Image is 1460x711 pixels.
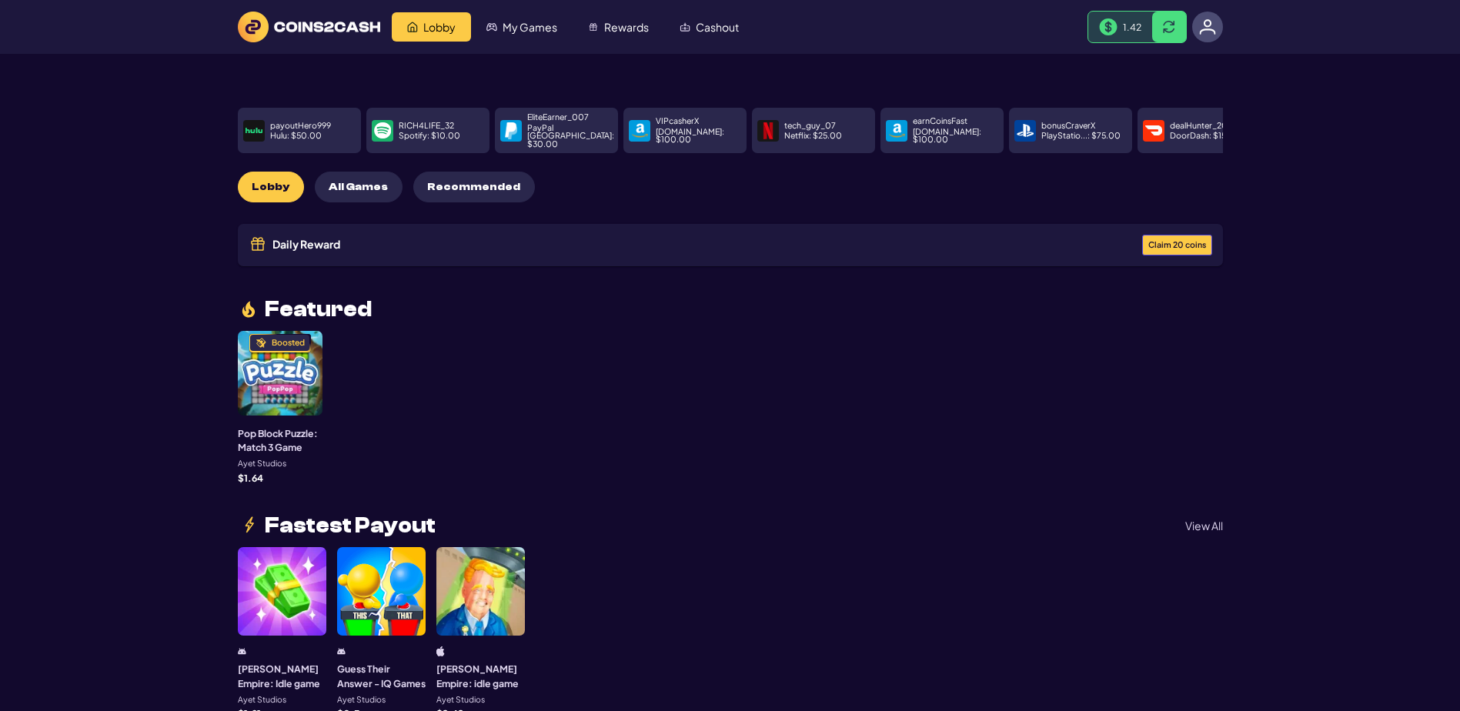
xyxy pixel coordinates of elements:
img: Money Bill [1099,18,1118,36]
p: [DOMAIN_NAME] : $ 100.00 [656,128,741,144]
div: Boosted [272,339,305,347]
p: RICH4LIFE_32 [399,122,454,130]
p: Spotify : $ 10.00 [399,132,460,140]
button: Lobby [238,172,304,202]
span: Recommended [427,181,520,194]
p: Ayet Studios [436,696,485,704]
p: earnCoinsFast [913,117,967,125]
h3: [PERSON_NAME] Empire: idle game [436,662,525,690]
p: PayPal [GEOGRAPHIC_DATA] : $ 30.00 [527,124,614,149]
p: dealHunter_2024 [1170,122,1238,130]
p: $ 1.64 [238,473,263,482]
span: Rewards [604,22,649,32]
img: Boosted [256,338,266,349]
img: payment icon [503,122,520,139]
a: Lobby [392,12,471,42]
img: Rewards [588,22,599,32]
p: View All [1185,520,1223,531]
h3: Pop Block Puzzle: Match 3 Game [238,426,322,455]
p: EliteEarner_007 [527,113,589,122]
img: payment icon [1017,122,1034,139]
img: android [337,646,346,656]
p: payoutHero999 [270,122,331,130]
img: android [238,646,246,656]
p: Ayet Studios [238,459,286,468]
button: All Games [315,172,403,202]
img: My Games [486,22,497,32]
span: Lobby [252,181,289,194]
button: Claim 20 coins [1142,235,1212,255]
p: VIPcasherX [656,117,699,125]
img: Cashout [680,22,690,32]
p: Ayet Studios [337,696,386,704]
img: ios [436,646,445,656]
span: Featured [265,299,372,320]
span: All Games [329,181,388,194]
img: Gift icon [249,235,267,253]
span: Claim 20 coins [1148,241,1206,249]
img: logo text [238,12,380,42]
span: Cashout [696,22,739,32]
span: Daily Reward [272,239,340,249]
img: payment icon [631,122,648,139]
span: Fastest Payout [265,515,436,536]
a: Cashout [664,12,754,42]
img: fire [238,299,259,320]
p: Ayet Studios [238,696,286,704]
button: Recommended [413,172,535,202]
p: Netflix : $ 25.00 [784,132,842,140]
img: payment icon [888,122,905,139]
img: avatar [1199,18,1216,35]
img: lightning [238,515,259,536]
p: DoorDash : $ 15.00 [1170,132,1241,140]
img: payment icon [760,122,777,139]
h3: Guess Their Answer - IQ Games [337,662,426,690]
img: payment icon [374,122,391,139]
img: Lobby [407,22,418,32]
p: [DOMAIN_NAME] : $ 100.00 [913,128,998,144]
img: payment icon [246,122,262,139]
h3: [PERSON_NAME] Empire: Idle game [238,662,326,690]
p: PlayStatio... : $ 75.00 [1041,132,1121,140]
a: My Games [471,12,573,42]
a: Rewards [573,12,664,42]
span: 1.42 [1123,21,1141,33]
img: payment icon [1145,122,1162,139]
p: Hulu : $ 50.00 [270,132,322,140]
span: Lobby [423,22,456,32]
p: bonusCraverX [1041,122,1095,130]
span: My Games [503,22,557,32]
p: tech_guy_07 [784,122,836,130]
